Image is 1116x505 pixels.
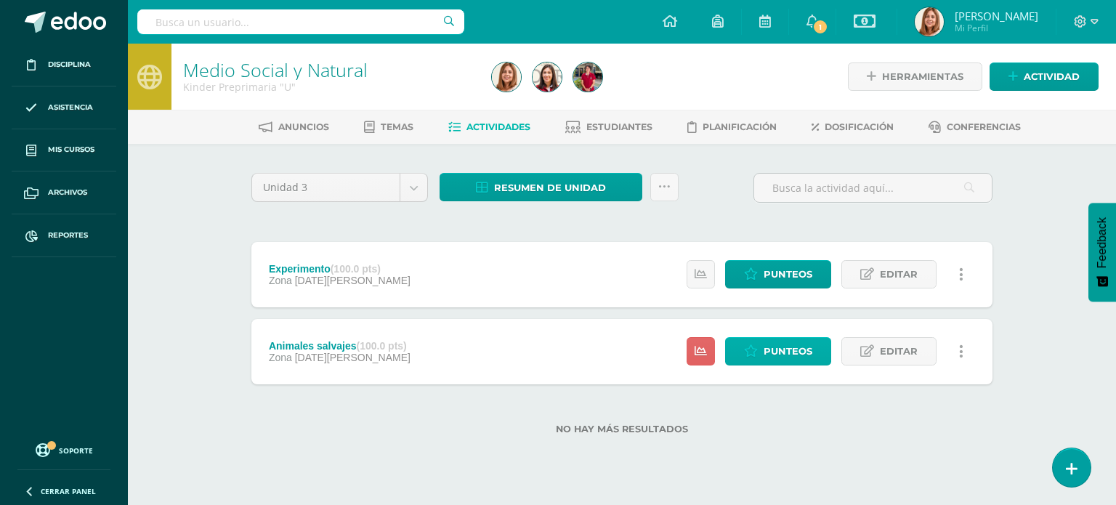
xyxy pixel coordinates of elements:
span: Herramientas [882,63,963,90]
span: Feedback [1096,217,1109,268]
span: [DATE][PERSON_NAME] [295,352,411,363]
span: Estudiantes [586,121,652,132]
a: Punteos [725,260,831,288]
span: Cerrar panel [41,486,96,496]
a: Asistencia [12,86,116,129]
span: Zona [269,275,292,286]
span: Punteos [764,338,812,365]
span: Mis cursos [48,144,94,155]
a: Actividad [990,62,1099,91]
a: Mis cursos [12,129,116,172]
img: 7f0a03d709fdbe87b17eaa2394b75382.png [533,62,562,92]
span: Actividad [1024,63,1080,90]
span: Mi Perfil [955,22,1038,34]
a: Archivos [12,171,116,214]
button: Feedback - Mostrar encuesta [1088,203,1116,302]
a: Dosificación [812,116,894,139]
span: Actividades [466,121,530,132]
span: Asistencia [48,102,93,113]
span: Disciplina [48,59,91,70]
label: No hay más resultados [251,424,992,435]
a: Medio Social y Natural [183,57,368,82]
span: Punteos [764,261,812,288]
span: Conferencias [947,121,1021,132]
span: [DATE][PERSON_NAME] [295,275,411,286]
strong: (100.0 pts) [331,263,381,275]
img: ca5a5a9677dd446ab467438bb47c19de.png [573,62,602,92]
a: Herramientas [848,62,982,91]
a: Temas [364,116,413,139]
div: Animales salvajes [269,340,411,352]
span: Unidad 3 [263,174,389,201]
span: Zona [269,352,292,363]
div: Experimento [269,263,411,275]
a: Resumen de unidad [440,173,642,201]
span: Editar [880,261,918,288]
input: Busca un usuario... [137,9,464,34]
span: Soporte [59,445,93,456]
span: Archivos [48,187,87,198]
span: 1 [812,19,828,35]
img: eb2ab618cba906d884e32e33fe174f12.png [492,62,521,92]
input: Busca la actividad aquí... [754,174,992,202]
span: Anuncios [278,121,329,132]
span: Dosificación [825,121,894,132]
a: Unidad 3 [252,174,427,201]
div: Kinder Preprimaria 'U' [183,80,474,94]
span: Editar [880,338,918,365]
a: Soporte [17,440,110,459]
a: Punteos [725,337,831,365]
strong: (100.0 pts) [357,340,407,352]
h1: Medio Social y Natural [183,60,474,80]
span: Reportes [48,230,88,241]
img: eb2ab618cba906d884e32e33fe174f12.png [915,7,944,36]
a: Actividades [448,116,530,139]
span: [PERSON_NAME] [955,9,1038,23]
a: Estudiantes [565,116,652,139]
span: Temas [381,121,413,132]
span: Resumen de unidad [494,174,606,201]
a: Anuncios [259,116,329,139]
a: Disciplina [12,44,116,86]
a: Planificación [687,116,777,139]
span: Planificación [703,121,777,132]
a: Conferencias [929,116,1021,139]
a: Reportes [12,214,116,257]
